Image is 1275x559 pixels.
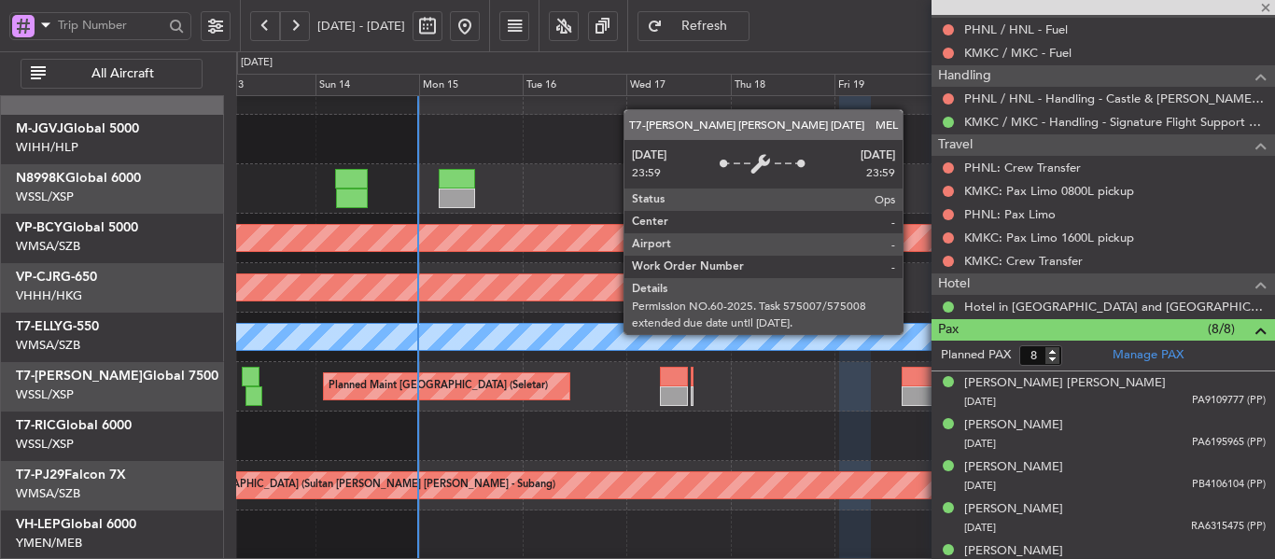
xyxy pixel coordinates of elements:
div: Fri 19 [834,74,938,96]
span: VP-CJR [16,271,61,284]
span: [DATE] [964,395,996,409]
a: KMKC: Crew Transfer [964,253,1083,269]
a: WMSA/SZB [16,238,80,255]
span: [DATE] - [DATE] [317,18,405,35]
a: PHNL: Crew Transfer [964,160,1081,175]
a: VHHH/HKG [16,287,82,304]
div: [PERSON_NAME] [PERSON_NAME] [964,374,1166,393]
span: Refresh [666,20,743,33]
span: T7-ELLY [16,320,63,333]
span: VP-BCY [16,221,63,234]
div: Planned Maint [GEOGRAPHIC_DATA] (Seletar) [329,372,548,400]
div: Tue 16 [523,74,626,96]
span: N8998K [16,172,65,185]
button: Refresh [637,11,750,41]
a: N8998KGlobal 6000 [16,172,141,185]
span: RA6315475 (PP) [1191,519,1266,535]
span: PA6195965 (PP) [1192,435,1266,451]
a: VH-LEPGlobal 6000 [16,518,136,531]
span: T7-RIC [16,419,56,432]
span: T7-PJ29 [16,468,64,482]
div: Wed 17 [626,74,730,96]
a: WSSL/XSP [16,189,74,205]
a: VP-BCYGlobal 5000 [16,221,138,234]
span: PA9109777 (PP) [1192,393,1266,409]
div: Sat 13 [211,74,315,96]
a: KMKC: Pax Limo 1600L pickup [964,230,1134,245]
div: Sun 14 [315,74,419,96]
a: YMEN/MEB [16,535,82,552]
a: T7-RICGlobal 6000 [16,419,132,432]
span: [DATE] [964,479,996,493]
span: T7-[PERSON_NAME] [16,370,143,383]
span: [DATE] [964,437,996,451]
a: Hotel in [GEOGRAPHIC_DATA] and [GEOGRAPHIC_DATA]. [964,299,1266,314]
a: PHNL: Pax Limo [964,206,1056,222]
a: WIHH/HLP [16,139,78,156]
div: Mon 15 [419,74,523,96]
button: All Aircraft [21,59,203,89]
div: Thu 18 [731,74,834,96]
span: M-JGVJ [16,122,63,135]
a: PHNL / HNL - Fuel [964,21,1068,37]
label: Planned PAX [941,346,1011,365]
a: WSSL/XSP [16,436,74,453]
a: KMKC: Pax Limo 0800L pickup [964,183,1134,199]
div: Planned Maint [GEOGRAPHIC_DATA] (Sultan [PERSON_NAME] [PERSON_NAME] - Subang) [120,471,555,499]
a: KMKC / MKC - Handling - Signature Flight Support KMKC [964,114,1266,130]
div: [DATE] [241,55,273,71]
div: [PERSON_NAME] [964,500,1063,519]
a: VP-CJRG-650 [16,271,97,284]
div: [PERSON_NAME] [964,416,1063,435]
span: Handling [938,65,991,87]
span: [DATE] [964,521,996,535]
span: VH-LEP [16,518,61,531]
a: M-JGVJGlobal 5000 [16,122,139,135]
span: PB4106104 (PP) [1192,477,1266,493]
span: All Aircraft [49,67,196,80]
a: T7-[PERSON_NAME]Global 7500 [16,370,218,383]
a: PHNL / HNL - Handling - Castle & [PERSON_NAME] Avn PHNL / HNL [964,91,1266,106]
span: Travel [938,134,973,156]
a: T7-PJ29Falcon 7X [16,468,126,482]
a: WSSL/XSP [16,386,74,403]
span: Hotel [938,273,970,295]
span: Pax [938,319,959,341]
a: WMSA/SZB [16,485,80,502]
span: (8/8) [1208,319,1235,339]
div: [PERSON_NAME] [964,458,1063,477]
input: Trip Number [58,11,163,39]
a: Manage PAX [1113,346,1184,365]
a: KMKC / MKC - Fuel [964,45,1072,61]
a: WMSA/SZB [16,337,80,354]
a: T7-ELLYG-550 [16,320,99,333]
